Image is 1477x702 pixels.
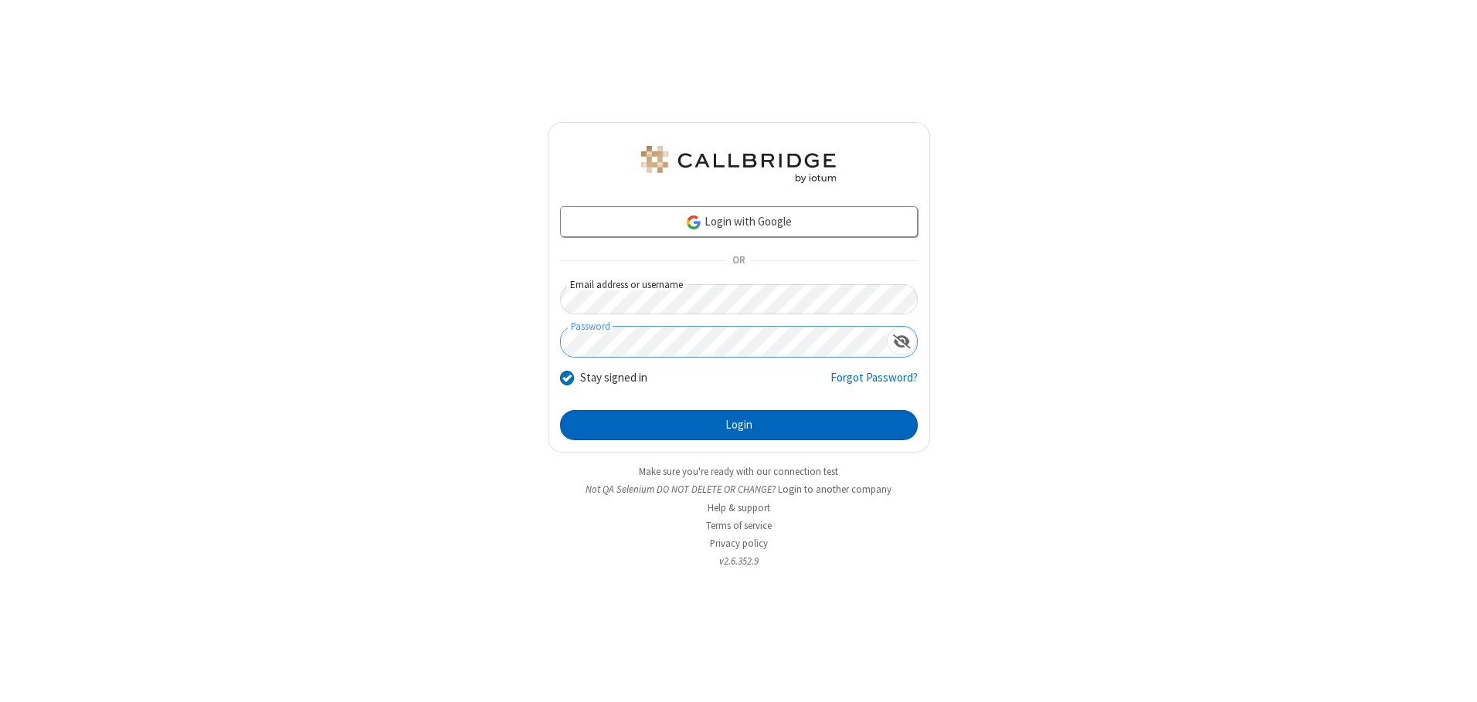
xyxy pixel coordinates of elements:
li: v2.6.352.9 [548,554,930,568]
input: Email address or username [560,284,918,314]
img: google-icon.png [685,214,702,231]
input: Password [561,327,887,357]
img: QA Selenium DO NOT DELETE OR CHANGE [638,146,839,183]
button: Login to another company [778,482,891,497]
span: OR [726,250,751,272]
button: Login [560,410,918,441]
a: Privacy policy [710,537,768,550]
a: Terms of service [706,519,772,532]
a: Forgot Password? [830,369,918,398]
iframe: Chat [1438,662,1465,691]
a: Make sure you're ready with our connection test [639,465,838,478]
div: Show password [887,327,917,355]
li: Not QA Selenium DO NOT DELETE OR CHANGE? [548,482,930,497]
a: Login with Google [560,206,918,237]
a: Help & support [708,501,770,514]
label: Stay signed in [580,369,647,387]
